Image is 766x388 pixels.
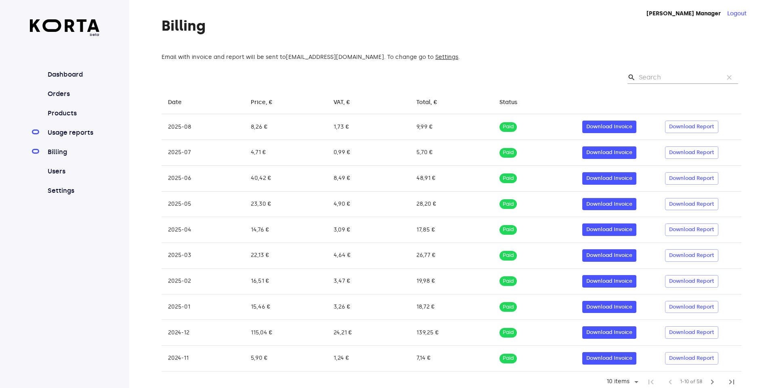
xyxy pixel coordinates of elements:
td: 17,85 € [410,217,493,243]
button: Download Invoice [582,275,636,288]
a: Download Report [665,251,718,258]
span: Search [627,73,636,81]
span: Paid [499,277,517,285]
td: 2025-08 [162,114,244,140]
a: Usage reports [46,128,100,138]
a: Billing [46,147,100,157]
td: 5,90 € [244,346,327,371]
button: Download Report [665,198,718,211]
a: Download Invoice [582,200,636,207]
div: Price, € [251,98,273,107]
span: 1-10 of 58 [680,378,703,386]
td: 0,99 € [327,140,410,166]
span: Price, € [251,98,283,107]
span: Paid [499,200,517,208]
button: Download Report [665,352,718,365]
span: Paid [499,226,517,234]
a: Download Invoice [582,174,636,181]
span: Status [499,98,528,107]
img: Korta [30,19,100,32]
td: 28,20 € [410,191,493,217]
a: Download Invoice [582,302,636,309]
div: VAT, € [334,98,350,107]
span: Download Invoice [586,148,632,157]
td: 2025-01 [162,294,244,320]
td: 3,26 € [327,294,410,320]
button: Download Invoice [582,249,636,262]
div: Date [168,98,182,107]
span: Paid [499,123,517,131]
button: Download Invoice [582,223,636,236]
td: 40,42 € [244,165,327,191]
span: Download Invoice [586,200,632,209]
div: 10 items [601,376,641,388]
a: Download Invoice [582,328,636,335]
td: 2025-06 [162,165,244,191]
button: Download Invoice [582,198,636,211]
td: 18,72 € [410,294,493,320]
td: 3,09 € [327,217,410,243]
span: Paid [499,175,517,182]
button: Download Report [665,146,718,159]
button: Download Invoice [582,172,636,185]
button: Download Invoice [582,121,636,133]
a: Download Invoice [582,277,636,284]
td: 2025-02 [162,268,244,294]
span: Download Report [669,174,714,183]
h1: Billing [162,18,741,34]
div: Email with invoice and report will be sent to [EMAIL_ADDRESS][DOMAIN_NAME] . To change go to . [162,53,741,61]
span: Paid [499,252,517,259]
td: 48,91 € [410,165,493,191]
span: Date [168,98,192,107]
td: 5,70 € [410,140,493,166]
span: chevron_right [707,377,717,387]
span: Total, € [416,98,448,107]
span: Paid [499,329,517,336]
td: 4,90 € [327,191,410,217]
span: Download Invoice [586,302,632,312]
td: 2024-11 [162,346,244,371]
span: beta [30,32,100,38]
span: Paid [499,355,517,362]
a: Download Report [665,225,718,232]
span: VAT, € [334,98,361,107]
input: Search [639,71,717,84]
td: 24,21 € [327,320,410,346]
span: Download Report [669,122,714,131]
span: Download Invoice [586,251,632,260]
button: Download Invoice [582,326,636,339]
span: Download Report [669,277,714,286]
div: Total, € [416,98,437,107]
a: beta [30,19,100,38]
a: Download Report [665,200,718,207]
td: 23,30 € [244,191,327,217]
a: Download Report [665,122,718,129]
span: Download Invoice [586,225,632,234]
a: Download Report [665,277,718,284]
button: Download Invoice [582,352,636,365]
button: Logout [727,10,747,18]
td: 8,49 € [327,165,410,191]
a: Settings [435,54,458,60]
button: Download Report [665,326,718,339]
span: Download Invoice [586,174,632,183]
a: Download Invoice [582,148,636,155]
a: Settings [46,186,100,196]
span: Download Invoice [586,122,632,131]
td: 19,98 € [410,268,493,294]
button: Download Report [665,223,718,236]
strong: [PERSON_NAME] Manager [646,10,721,17]
a: Download Report [665,148,718,155]
button: Download Invoice [582,301,636,313]
span: Paid [499,149,517,156]
a: Download Invoice [582,354,636,361]
td: 7,14 € [410,346,493,371]
a: Orders [46,89,100,99]
span: Download Invoice [586,328,632,337]
td: 2024-12 [162,320,244,346]
td: 4,64 € [327,243,410,269]
span: Download Report [669,354,714,363]
a: Download Report [665,354,718,361]
td: 16,51 € [244,268,327,294]
td: 22,13 € [244,243,327,269]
